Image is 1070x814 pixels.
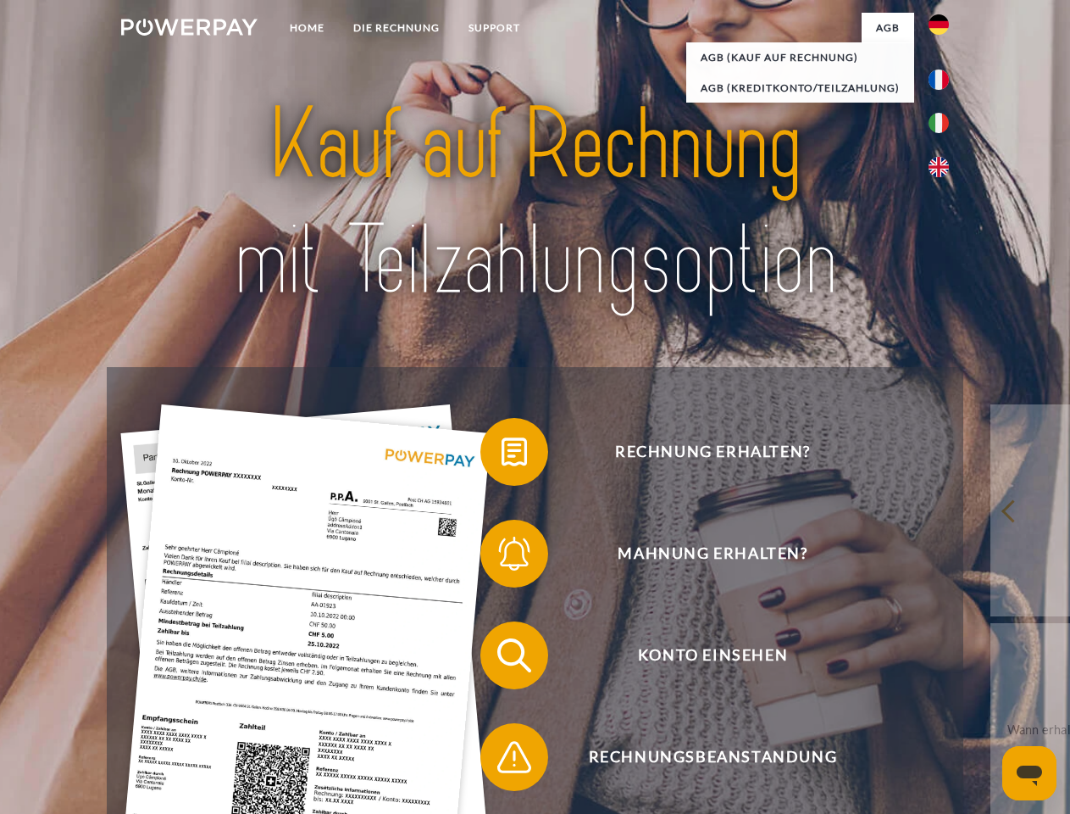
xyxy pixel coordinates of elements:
[505,723,920,791] span: Rechnungsbeanstandung
[339,13,454,43] a: DIE RECHNUNG
[505,622,920,689] span: Konto einsehen
[929,14,949,35] img: de
[929,157,949,177] img: en
[929,70,949,90] img: fr
[275,13,339,43] a: Home
[1002,746,1056,800] iframe: Schaltfläche zum Öffnen des Messaging-Fensters
[686,73,914,103] a: AGB (Kreditkonto/Teilzahlung)
[929,113,949,133] img: it
[480,622,921,689] button: Konto einsehen
[493,634,535,677] img: qb_search.svg
[505,520,920,588] span: Mahnung erhalten?
[480,418,921,486] button: Rechnung erhalten?
[686,42,914,73] a: AGB (Kauf auf Rechnung)
[493,532,535,575] img: qb_bell.svg
[505,418,920,486] span: Rechnung erhalten?
[480,723,921,791] button: Rechnungsbeanstandung
[121,19,258,36] img: logo-powerpay-white.svg
[493,736,535,778] img: qb_warning.svg
[454,13,535,43] a: SUPPORT
[493,431,535,473] img: qb_bill.svg
[862,13,914,43] a: agb
[480,520,921,588] button: Mahnung erhalten?
[162,81,908,325] img: title-powerpay_de.svg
